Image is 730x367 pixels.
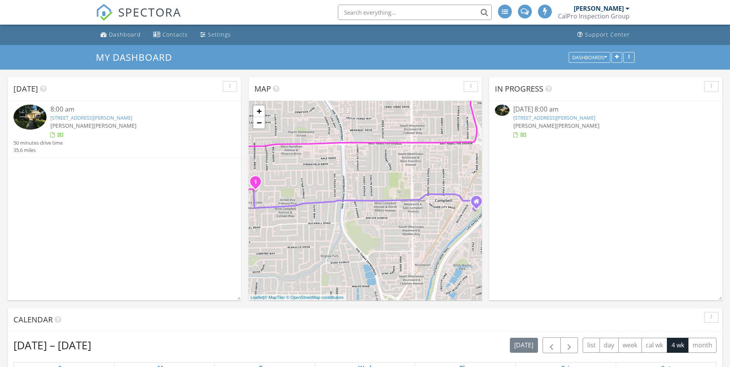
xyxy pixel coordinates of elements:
button: cal wk [641,338,668,353]
img: The Best Home Inspection Software - Spectora [96,4,113,21]
span: [PERSON_NAME] [94,122,137,129]
a: © OpenStreetMap contributors [286,295,344,300]
a: Zoom out [253,117,265,128]
a: Settings [197,28,234,42]
img: 9323853%2Fcover_photos%2FaaAQRZmpXtQjlrKFyblf%2Fsmall.jpg [495,105,509,116]
h2: [DATE] – [DATE] [13,337,91,353]
div: Dashboards [572,55,607,60]
button: day [600,338,619,353]
span: SPECTORA [118,4,181,20]
div: 8:00 am [50,105,217,114]
span: [PERSON_NAME] [50,122,94,129]
div: 80 Gilman Ave Suite 2B, Campbell CA 95008 [476,201,481,206]
button: Next [560,337,578,353]
span: Map [254,83,271,94]
button: [DATE] [510,338,538,353]
i: 1 [254,180,257,185]
button: 4 wk [667,338,688,353]
a: 8:00 am [STREET_ADDRESS][PERSON_NAME] [PERSON_NAME][PERSON_NAME] 50 minutes drive time 35.6 miles [13,105,235,154]
a: [STREET_ADDRESS][PERSON_NAME] [50,114,132,121]
a: SPECTORA [96,10,181,27]
a: Dashboard [97,28,144,42]
button: month [688,338,717,353]
a: [DATE] 8:00 am [STREET_ADDRESS][PERSON_NAME] [PERSON_NAME][PERSON_NAME] [495,105,717,139]
div: 35.6 miles [13,147,63,154]
span: [PERSON_NAME] [556,122,600,129]
button: Previous [543,337,561,353]
span: Calendar [13,314,53,325]
a: My Dashboard [96,51,179,63]
a: Zoom in [253,105,265,117]
img: 9323853%2Fcover_photos%2FaaAQRZmpXtQjlrKFyblf%2Fsmall.jpg [13,105,47,130]
div: Contacts [162,31,188,38]
div: | [249,294,346,301]
div: [DATE] 8:00 am [513,105,698,114]
div: [PERSON_NAME] [574,5,624,12]
a: Contacts [150,28,191,42]
span: [DATE] [13,83,38,94]
span: [PERSON_NAME] [513,122,556,129]
a: Support Center [574,28,633,42]
a: © MapTiler [264,295,285,300]
input: Search everything... [338,5,492,20]
div: Dashboard [109,31,141,38]
a: [STREET_ADDRESS][PERSON_NAME] [513,114,595,121]
div: Support Center [585,31,630,38]
div: Settings [208,31,231,38]
div: CalPro Inspection Group [558,12,630,20]
button: week [618,338,642,353]
div: 50 minutes drive time [13,139,63,147]
button: list [583,338,600,353]
a: Leaflet [251,295,263,300]
button: Dashboards [569,52,610,63]
span: In Progress [495,83,543,94]
div: 115 Superior Dr, Campbell, CA 95008 [256,182,260,186]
